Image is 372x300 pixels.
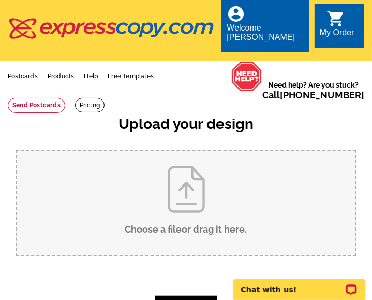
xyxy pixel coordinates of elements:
a: Products [48,73,75,80]
a: Help [84,73,98,80]
i: shopping_cart [326,9,345,28]
div: My Order [320,28,354,42]
a: shopping_cart My Order [320,16,354,39]
i: account_circle [227,5,245,23]
a: Postcards [8,73,38,80]
div: Welcome [PERSON_NAME] [227,23,304,47]
img: help [231,61,262,92]
span: Need help? Are you stuck? [262,80,364,101]
a: Free Templates [108,73,154,80]
a: [PHONE_NUMBER] [280,90,364,101]
h2: Upload your design [26,116,346,133]
span: Call [262,90,364,101]
iframe: LiveChat chat widget [227,267,372,300]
